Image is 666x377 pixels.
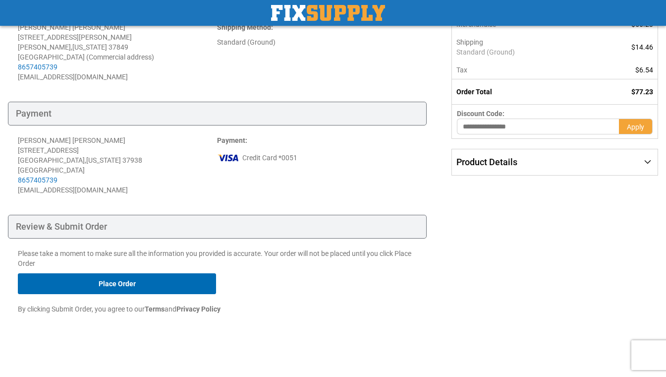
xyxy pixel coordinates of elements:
[451,61,593,79] th: Tax
[635,66,653,74] span: $6.54
[18,63,57,71] a: 8657405739
[18,249,417,268] p: Please take a moment to make sure all the information you provided is accurate. Your order will n...
[456,38,483,46] span: Shipping
[271,5,385,21] img: Fix Industrial Supply
[217,150,416,165] div: Credit Card *0051
[18,273,216,294] button: Place Order
[217,150,240,165] img: vi.png
[18,186,128,194] span: [EMAIL_ADDRESS][DOMAIN_NAME]
[18,176,57,184] a: 8657405739
[217,37,416,47] div: Standard (Ground)
[8,102,427,126] div: Payment
[72,43,107,51] span: [US_STATE]
[18,73,128,81] span: [EMAIL_ADDRESS][DOMAIN_NAME]
[456,88,492,96] strong: Order Total
[631,43,653,51] span: $14.46
[217,23,273,31] strong: :
[271,5,385,21] a: store logo
[456,157,517,167] span: Product Details
[217,23,271,31] span: Shipping Method
[217,136,245,144] span: Payment
[18,304,417,314] p: By clicking Submit Order, you agree to our and
[457,110,504,118] span: Discount Code:
[145,305,165,313] strong: Terms
[18,22,217,82] address: [PERSON_NAME] [PERSON_NAME] [STREET_ADDRESS][PERSON_NAME] [PERSON_NAME] , 37849 [GEOGRAPHIC_DATA]...
[86,156,121,164] span: [US_STATE]
[627,123,644,131] span: Apply
[631,88,653,96] span: $77.23
[217,136,247,144] strong: :
[456,47,588,57] span: Standard (Ground)
[619,119,653,134] button: Apply
[8,215,427,239] div: Review & Submit Order
[176,305,221,313] strong: Privacy Policy
[18,135,217,185] div: [PERSON_NAME] [PERSON_NAME] [STREET_ADDRESS] [GEOGRAPHIC_DATA] , 37938 [GEOGRAPHIC_DATA]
